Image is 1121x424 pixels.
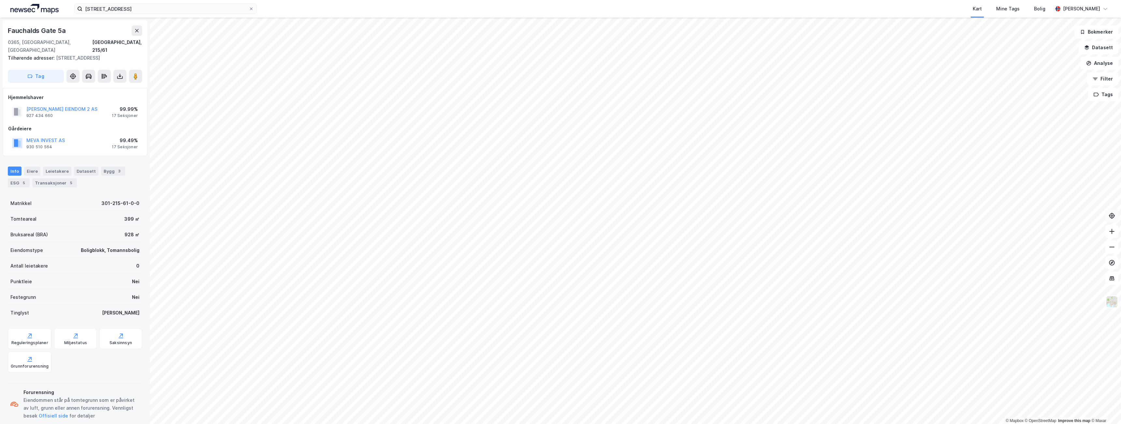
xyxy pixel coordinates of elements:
div: Tomteareal [10,215,36,223]
div: Datasett [74,167,98,176]
div: Info [8,167,22,176]
span: Tilhørende adresser: [8,55,56,61]
div: Grunnforurensning [11,364,49,369]
button: Tags [1088,88,1118,101]
div: Festegrunn [10,293,36,301]
div: 927 434 660 [26,113,53,118]
div: Miljøstatus [64,340,87,345]
div: Nei [132,293,139,301]
div: 5 [68,180,74,186]
div: [STREET_ADDRESS] [8,54,137,62]
div: Eiere [24,167,40,176]
div: Tinglyst [10,309,29,317]
div: 17 Seksjoner [112,144,138,150]
iframe: Chat Widget [1088,393,1121,424]
div: Leietakere [43,167,71,176]
input: Søk på adresse, matrikkel, gårdeiere, leietakere eller personer [82,4,249,14]
div: Matrikkel [10,199,32,207]
div: Bygg [101,167,125,176]
div: 3 [116,168,123,174]
div: Bolig [1034,5,1045,13]
div: 928 ㎡ [124,231,139,239]
div: 99.99% [112,105,138,113]
button: Analyse [1081,57,1118,70]
div: Kart [973,5,982,13]
div: Mine Tags [996,5,1020,13]
div: 5 [21,180,27,186]
div: 301-215-61-0-0 [101,199,139,207]
a: OpenStreetMap [1025,418,1056,423]
button: Datasett [1079,41,1118,54]
div: 0365, [GEOGRAPHIC_DATA], [GEOGRAPHIC_DATA] [8,38,92,54]
div: Transaksjoner [32,178,77,187]
img: Z [1106,296,1118,308]
div: 930 510 564 [26,144,52,150]
div: 17 Seksjoner [112,113,138,118]
div: Hjemmelshaver [8,94,142,101]
div: 0 [136,262,139,270]
div: 399 ㎡ [124,215,139,223]
div: Eiendommen står på tomtegrunn som er påvirket av luft, grunn eller annen forurensning. Vennligst ... [23,396,139,420]
div: Boligblokk, Tomannsbolig [81,246,139,254]
div: [GEOGRAPHIC_DATA], 215/61 [92,38,142,54]
div: Saksinnsyn [109,340,132,345]
div: Bruksareal (BRA) [10,231,48,239]
div: Forurensning [23,388,139,396]
div: Gårdeiere [8,125,142,133]
div: Antall leietakere [10,262,48,270]
div: ESG [8,178,30,187]
a: Mapbox [1006,418,1024,423]
div: Punktleie [10,278,32,285]
div: Kontrollprogram for chat [1088,393,1121,424]
div: Nei [132,278,139,285]
button: Filter [1087,72,1118,85]
div: 99.49% [112,137,138,144]
a: Improve this map [1058,418,1090,423]
div: Fauchalds Gate 5a [8,25,67,36]
div: [PERSON_NAME] [102,309,139,317]
div: Reguleringsplaner [11,340,48,345]
div: Eiendomstype [10,246,43,254]
div: [PERSON_NAME] [1063,5,1100,13]
button: Bokmerker [1074,25,1118,38]
button: Tag [8,70,64,83]
img: logo.a4113a55bc3d86da70a041830d287a7e.svg [10,4,59,14]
